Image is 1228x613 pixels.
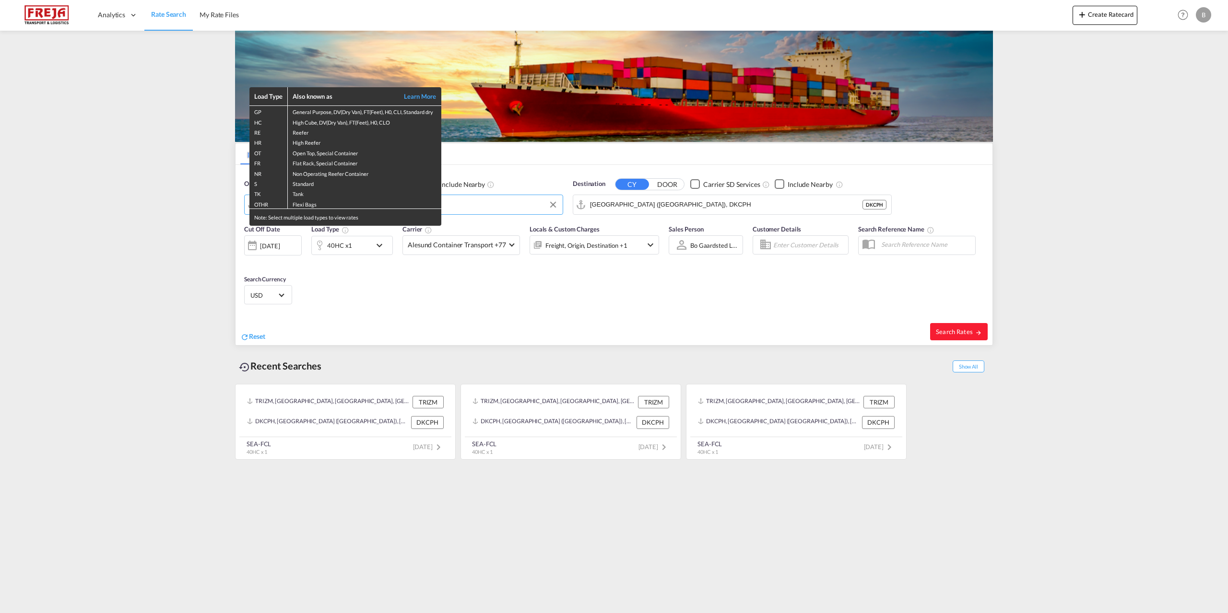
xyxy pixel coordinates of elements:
td: FR [249,157,288,167]
td: OTHR [249,198,288,209]
a: Learn More [393,92,437,101]
th: Load Type [249,87,288,106]
td: Standard [288,178,441,188]
td: Tank [288,188,441,198]
td: Flat Rack, Special Container [288,157,441,167]
td: General Purpose, DV(Dry Van), FT(Feet), H0, CLI, Standard dry [288,106,441,116]
td: Open Top, Special Container [288,147,441,157]
td: Reefer [288,127,441,137]
td: OT [249,147,288,157]
td: HR [249,137,288,147]
td: TK [249,188,288,198]
td: High Reefer [288,137,441,147]
td: S [249,178,288,188]
td: Flexi Bags [288,198,441,209]
div: Note: Select multiple load types to view rates [249,209,441,226]
td: HC [249,116,288,127]
td: NR [249,168,288,178]
td: High Cube, DV(Dry Van), FT(Feet), H0, CLO [288,116,441,127]
td: Non Operating Reefer Container [288,168,441,178]
div: Also known as [293,92,393,101]
td: GP [249,106,288,116]
td: RE [249,127,288,137]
